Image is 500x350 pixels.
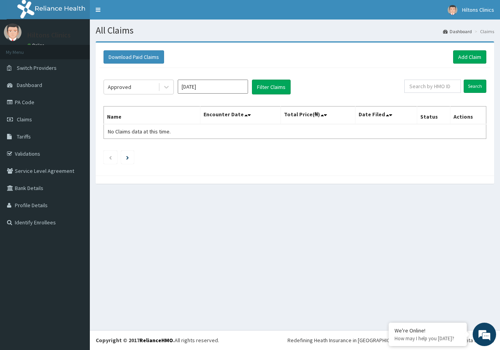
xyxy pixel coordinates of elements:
div: Approved [108,83,131,91]
strong: Copyright © 2017 . [96,337,175,344]
input: Search by HMO ID [404,80,461,93]
button: Filter Claims [252,80,291,94]
img: User Image [4,23,21,41]
th: Encounter Date [200,107,280,124]
th: Total Price(₦) [280,107,355,124]
p: How may I help you today? [395,335,461,342]
button: Download Paid Claims [104,50,164,64]
li: Claims [473,28,494,35]
span: Switch Providers [17,64,57,71]
img: User Image [448,5,457,15]
th: Status [417,107,450,124]
footer: All rights reserved. [90,330,500,350]
a: Next page [126,154,129,161]
input: Select Month and Year [178,80,248,94]
span: No Claims data at this time. [108,128,171,135]
a: Dashboard [443,28,472,35]
div: We're Online! [395,327,461,334]
th: Actions [450,107,486,124]
span: Tariffs [17,133,31,140]
a: Previous page [109,154,112,161]
a: RelianceHMO [139,337,173,344]
a: Add Claim [453,50,486,64]
th: Date Filed [355,107,417,124]
span: Dashboard [17,82,42,89]
a: Online [27,43,46,48]
h1: All Claims [96,25,494,36]
span: Claims [17,116,32,123]
input: Search [464,80,486,93]
span: Hiltons Clinics [462,6,494,13]
div: Redefining Heath Insurance in [GEOGRAPHIC_DATA] using Telemedicine and Data Science! [287,336,494,344]
p: Hiltons Clinics [27,32,71,39]
th: Name [104,107,200,124]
